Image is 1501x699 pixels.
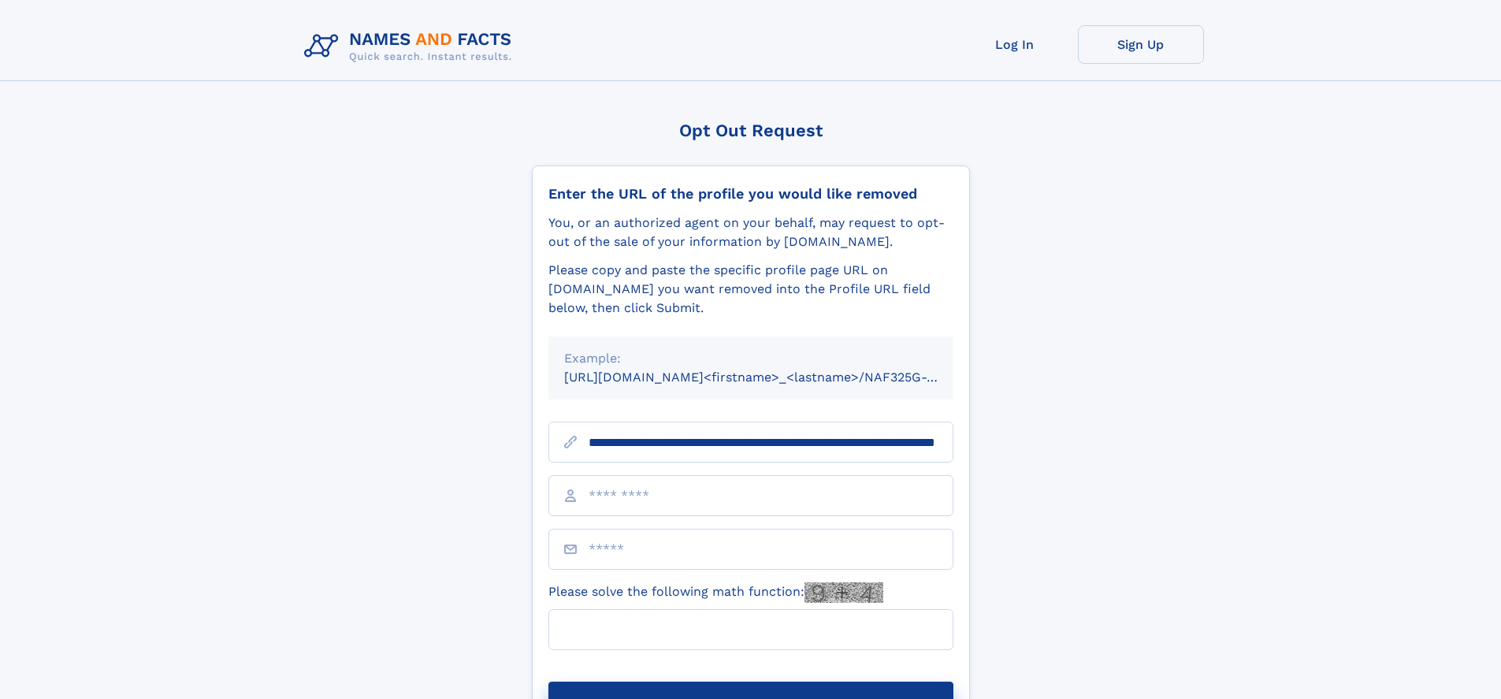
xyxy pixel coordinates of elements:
[548,261,953,318] div: Please copy and paste the specific profile page URL on [DOMAIN_NAME] you want removed into the Pr...
[564,349,938,368] div: Example:
[1078,25,1204,64] a: Sign Up
[532,121,970,140] div: Opt Out Request
[952,25,1078,64] a: Log In
[548,214,953,251] div: You, or an authorized agent on your behalf, may request to opt-out of the sale of your informatio...
[564,370,983,385] small: [URL][DOMAIN_NAME]<firstname>_<lastname>/NAF325G-xxxxxxxx
[548,582,883,603] label: Please solve the following math function:
[298,25,525,68] img: Logo Names and Facts
[548,185,953,203] div: Enter the URL of the profile you would like removed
